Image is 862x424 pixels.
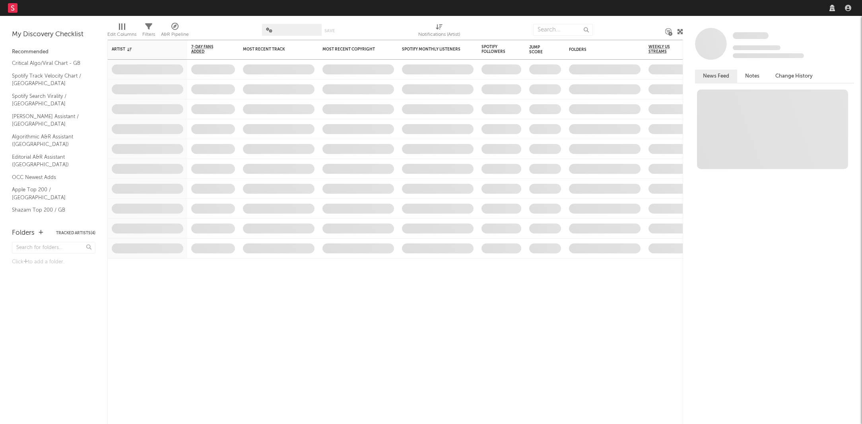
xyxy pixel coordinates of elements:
button: News Feed [695,70,737,83]
a: [PERSON_NAME] Assistant / [GEOGRAPHIC_DATA] [12,112,87,128]
span: Some Artist [733,32,769,39]
div: Spotify Followers [481,45,509,54]
div: Notifications (Artist) [418,20,460,43]
span: Tracking Since: [DATE] [733,45,780,50]
div: Edit Columns [107,30,136,39]
a: Algorithmic A&R Assistant ([GEOGRAPHIC_DATA]) [12,132,87,149]
div: A&R Pipeline [161,30,189,39]
input: Search for folders... [12,242,95,253]
button: Tracked Artists(4) [56,231,95,235]
a: Apple Top 200 / [GEOGRAPHIC_DATA] [12,185,87,202]
div: Most Recent Copyright [322,47,382,52]
div: Notifications (Artist) [418,30,460,39]
a: Spotify Search Virality / [GEOGRAPHIC_DATA] [12,92,87,108]
div: Folders [569,47,629,52]
div: Recommended [12,47,95,57]
button: Save [324,29,335,33]
span: 0 fans last week [733,53,804,58]
button: Change History [767,70,821,83]
a: Editorial A&R Assistant ([GEOGRAPHIC_DATA]) [12,153,87,169]
div: Filters [142,30,155,39]
div: Folders [12,228,35,238]
a: Spotify Track Velocity Chart / [GEOGRAPHIC_DATA] [12,72,87,88]
div: A&R Pipeline [161,20,189,43]
a: Critical Algo/Viral Chart - GB [12,59,87,68]
button: Notes [737,70,767,83]
span: Weekly US Streams [648,45,676,54]
div: Jump Score [529,45,549,54]
a: Shazam Top 200 / GB [12,206,87,214]
div: Artist [112,47,171,52]
span: 7-Day Fans Added [191,45,223,54]
div: Click to add a folder. [12,257,95,267]
a: Some Artist [733,32,769,40]
div: Filters [142,20,155,43]
div: My Discovery Checklist [12,30,95,39]
div: Edit Columns [107,20,136,43]
a: OCC Newest Adds [12,173,87,182]
div: Spotify Monthly Listeners [402,47,462,52]
div: Most Recent Track [243,47,303,52]
input: Search... [533,24,593,36]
